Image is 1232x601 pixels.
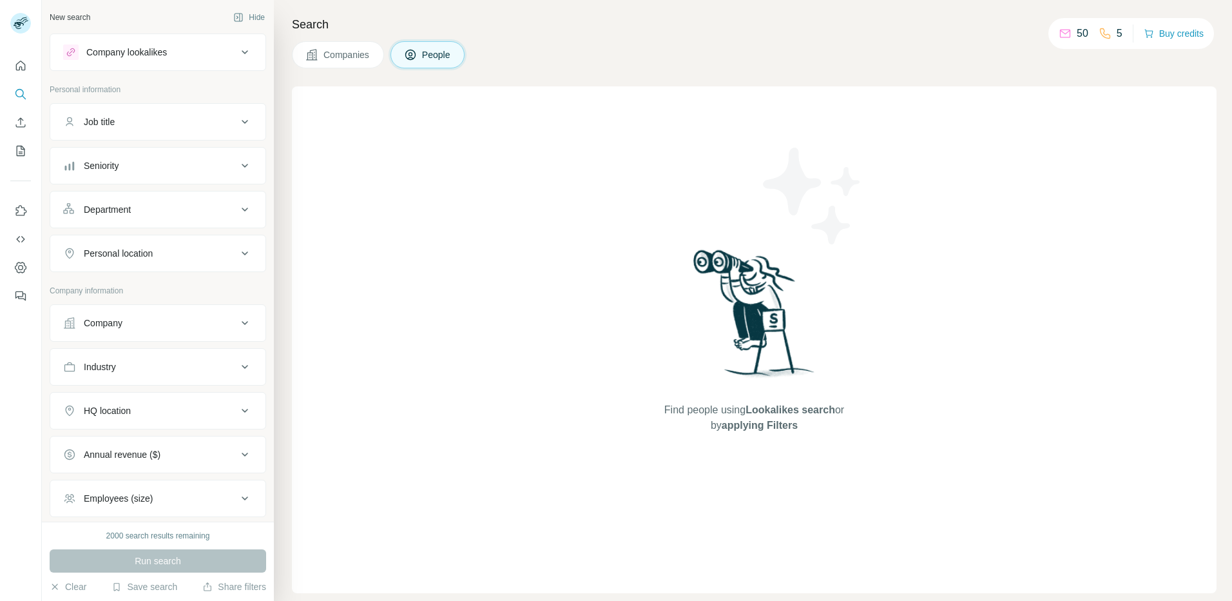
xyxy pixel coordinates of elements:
[722,420,798,431] span: applying Filters
[50,12,90,23] div: New search
[10,111,31,134] button: Enrich CSV
[84,492,153,505] div: Employees (size)
[84,247,153,260] div: Personal location
[111,580,177,593] button: Save search
[10,83,31,106] button: Search
[50,351,265,382] button: Industry
[10,199,31,222] button: Use Surfe on LinkedIn
[84,317,122,330] div: Company
[1117,26,1122,41] p: 5
[50,194,265,225] button: Department
[50,285,266,297] p: Company information
[50,106,265,137] button: Job title
[1077,26,1088,41] p: 50
[50,150,265,181] button: Seniority
[10,256,31,279] button: Dashboard
[50,238,265,269] button: Personal location
[84,115,115,128] div: Job title
[84,159,119,172] div: Seniority
[86,46,167,59] div: Company lookalikes
[50,483,265,514] button: Employees (size)
[292,15,1217,34] h4: Search
[651,402,857,433] span: Find people using or by
[50,37,265,68] button: Company lookalikes
[688,246,822,390] img: Surfe Illustration - Woman searching with binoculars
[106,530,210,542] div: 2000 search results remaining
[50,580,86,593] button: Clear
[50,395,265,426] button: HQ location
[323,48,371,61] span: Companies
[202,580,266,593] button: Share filters
[10,54,31,77] button: Quick start
[84,360,116,373] div: Industry
[755,138,871,254] img: Surfe Illustration - Stars
[84,404,131,417] div: HQ location
[10,284,31,308] button: Feedback
[10,139,31,163] button: My lists
[50,308,265,339] button: Company
[84,203,131,216] div: Department
[422,48,452,61] span: People
[746,404,835,415] span: Lookalikes search
[84,448,160,461] div: Annual revenue ($)
[50,439,265,470] button: Annual revenue ($)
[10,228,31,251] button: Use Surfe API
[224,8,274,27] button: Hide
[50,84,266,95] p: Personal information
[1144,25,1204,43] button: Buy credits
